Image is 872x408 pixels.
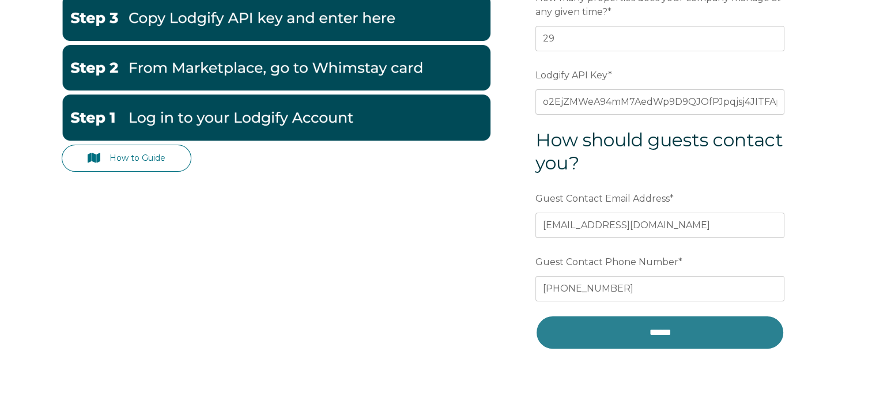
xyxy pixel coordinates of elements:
[535,66,608,84] span: Lodgify API Key
[62,145,192,172] a: How to Guide
[62,95,490,141] img: Lodgify1
[535,190,670,207] span: Guest Contact Email Address
[62,45,490,91] img: Lodgify2
[535,253,678,271] span: Guest Contact Phone Number
[535,129,783,174] span: How should guests contact you?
